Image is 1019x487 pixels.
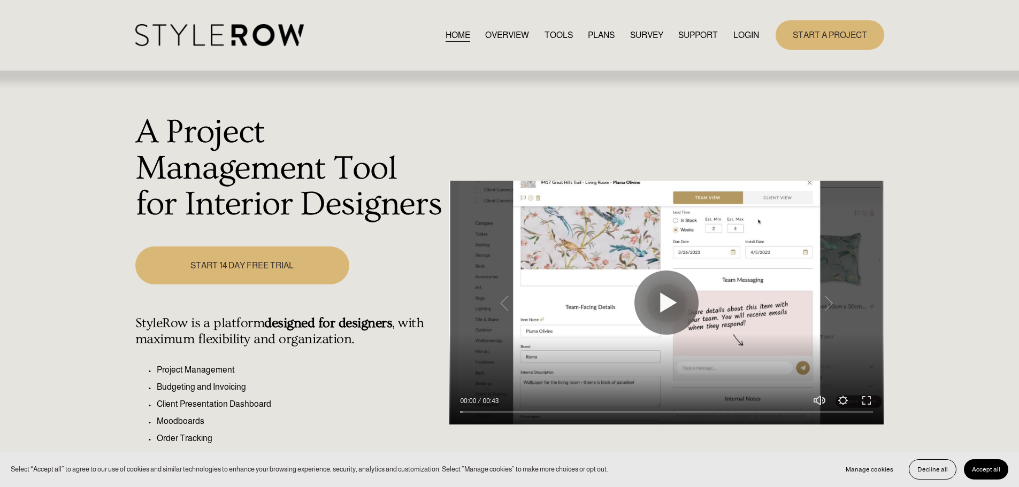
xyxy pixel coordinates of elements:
p: Budgeting and Invoicing [157,381,444,393]
a: HOME [446,28,470,42]
p: Client Presentation Dashboard [157,398,444,411]
span: SUPPORT [678,29,718,42]
a: SURVEY [630,28,663,42]
button: Manage cookies [838,459,901,480]
a: START 14 DAY FREE TRIAL [135,246,349,284]
button: Play [634,270,699,335]
p: Project Management [157,364,444,376]
button: Decline all [909,459,956,480]
h4: StyleRow is a platform , with maximum flexibility and organization. [135,315,444,347]
a: START A PROJECT [776,20,884,50]
a: PLANS [588,28,615,42]
p: Select “Accept all” to agree to our use of cookies and similar technologies to enhance your brows... [11,464,608,474]
div: Duration [479,396,501,406]
a: TOOLS [545,28,573,42]
a: LOGIN [733,28,759,42]
button: Accept all [964,459,1008,480]
p: Order Tracking [157,432,444,445]
input: Seek [460,408,873,416]
strong: designed for designers [264,315,392,331]
span: Decline all [917,466,948,473]
a: OVERVIEW [485,28,529,42]
span: Manage cookies [846,466,893,473]
h1: A Project Management Tool for Interior Designers [135,114,444,223]
img: StyleRow [135,24,304,46]
div: Current time [460,396,479,406]
a: folder dropdown [678,28,718,42]
p: Moodboards [157,415,444,428]
span: Accept all [972,466,1000,473]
